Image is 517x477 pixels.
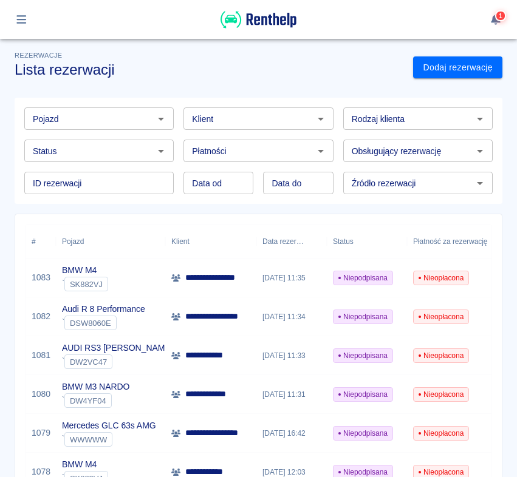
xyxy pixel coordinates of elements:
[65,396,111,405] span: DW4YF04
[414,428,468,439] span: Nieopłacona
[334,350,392,361] span: Niepodpisana
[62,264,108,277] p: BMW M4
[32,225,36,259] div: #
[171,225,190,259] div: Klient
[414,272,468,283] span: Nieopłacona
[256,297,327,336] div: [DATE] 11:34
[152,110,169,127] button: Otwórz
[327,225,407,259] div: Status
[312,143,329,160] button: Otwórz
[256,225,327,259] div: Data rezerwacji
[32,349,50,362] a: 1081
[32,427,50,439] a: 1079
[413,56,502,79] a: Dodaj rezerwację
[62,458,108,471] p: BMW M4
[15,61,403,78] h3: Lista rezerwacji
[62,419,156,432] p: Mercedes GLC 63s AMG
[62,432,156,447] div: `
[256,375,327,414] div: [DATE] 11:31
[62,381,129,393] p: BMW M3 NARDO
[471,110,488,127] button: Otwórz
[152,143,169,160] button: Otwórz
[32,271,50,284] a: 1083
[221,10,296,30] img: Renthelp logo
[304,233,321,250] button: Sort
[312,110,329,127] button: Otwórz
[334,428,392,439] span: Niepodpisana
[407,225,504,259] div: Płatność za rezerwację
[65,435,112,444] span: WWWWW
[32,388,50,401] a: 1080
[221,22,296,32] a: Renthelp logo
[15,52,62,59] span: Rezerwacje
[62,354,173,369] div: `
[413,225,488,259] div: Płatność za rezerwację
[65,280,108,289] span: SK882VJ
[65,357,112,367] span: DW2VC47
[62,225,84,259] div: Pojazd
[65,319,116,328] span: DSW8060E
[471,143,488,160] button: Otwórz
[26,225,56,259] div: #
[62,393,129,408] div: `
[262,225,304,259] div: Data rezerwacji
[62,277,108,291] div: `
[334,389,392,400] span: Niepodpisana
[62,303,145,316] p: Audi R 8 Performance
[256,336,327,375] div: [DATE] 11:33
[333,225,354,259] div: Status
[183,172,253,194] input: DD.MM.YYYY
[414,389,468,400] span: Nieopłacona
[498,13,504,19] span: 1
[62,316,145,330] div: `
[256,259,327,297] div: [DATE] 11:35
[56,225,165,259] div: Pojazd
[471,175,488,192] button: Otwórz
[414,311,468,322] span: Nieopłacona
[32,310,50,323] a: 1082
[263,172,333,194] input: DD.MM.YYYY
[414,350,468,361] span: Nieopłacona
[334,311,392,322] span: Niepodpisana
[165,225,256,259] div: Klient
[256,414,327,453] div: [DATE] 16:42
[334,272,392,283] span: Niepodpisana
[62,342,173,354] p: AUDI RS3 [PERSON_NAME]
[484,9,508,30] button: 1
